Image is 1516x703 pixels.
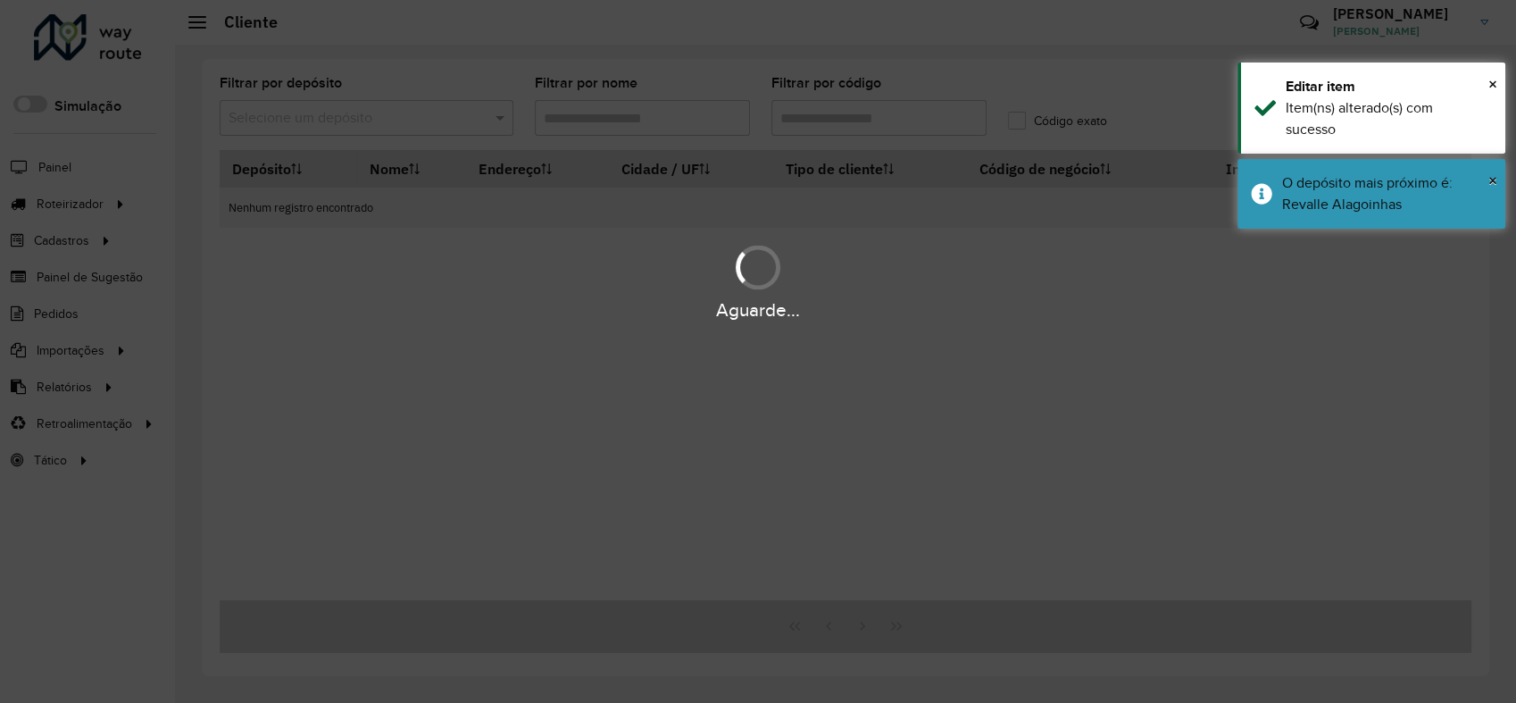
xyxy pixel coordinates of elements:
[1488,167,1497,194] button: Close
[1488,74,1497,94] span: ×
[1488,71,1497,97] button: Close
[1488,171,1497,190] span: ×
[1282,172,1492,215] div: O depósito mais próximo é: Revalle Alagoinhas
[1286,76,1492,97] div: Editar item
[1286,97,1492,140] div: Item(ns) alterado(s) com sucesso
